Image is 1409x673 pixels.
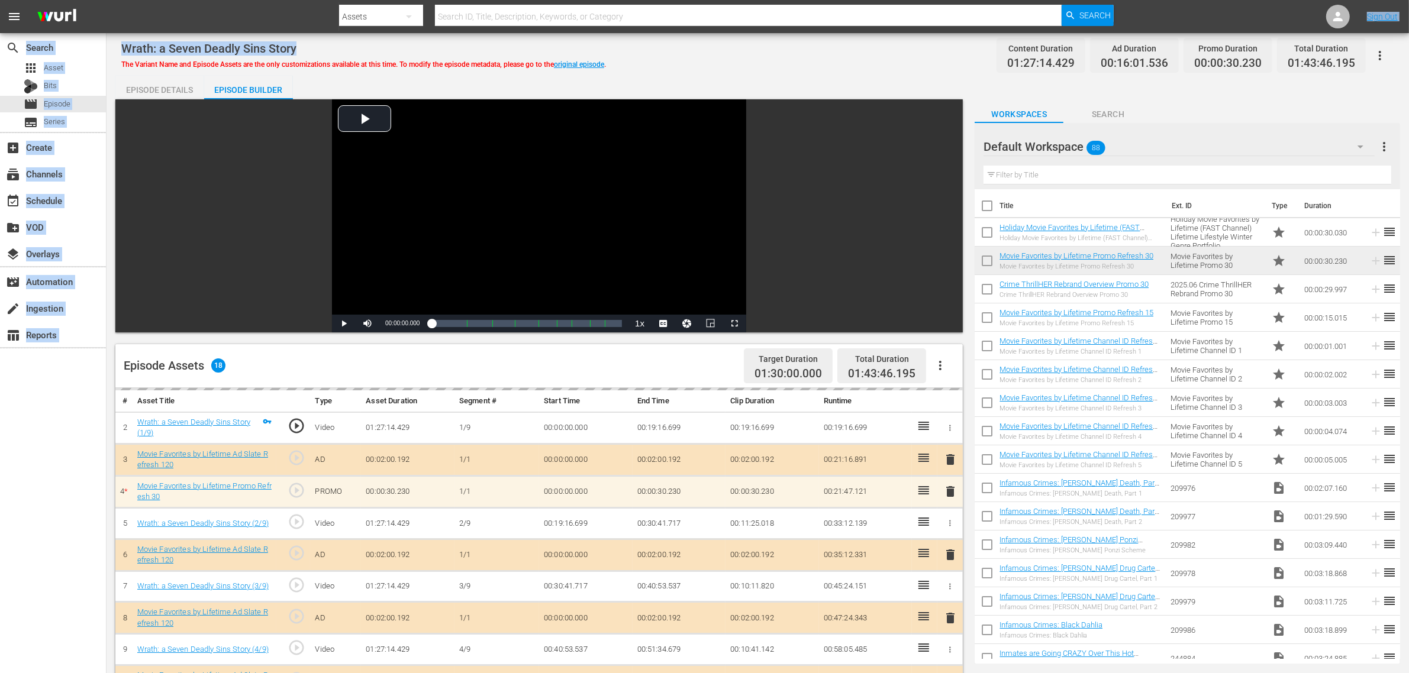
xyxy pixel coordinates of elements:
a: Inmates are Going CRAZY Over This Hot Commissary Commodity [999,649,1139,666]
td: 4 [115,475,133,507]
span: reorder [1382,594,1397,608]
span: Asset [24,61,38,75]
td: 00:00:30.230 [726,475,819,507]
td: 209976 [1166,474,1267,502]
span: Reports [6,328,20,342]
a: Infamous Crimes: [PERSON_NAME] Drug Cartel, Part 2 [999,592,1160,610]
a: Movie Favorites by Lifetime Promo Refresh 30 [137,481,272,501]
td: Holiday Movie Favorites by Lifetime (FAST Channel) Lifetime Lifestyle Winter Genre Portfolio [1166,218,1267,247]
span: reorder [1382,651,1397,665]
span: Promo [1272,424,1286,438]
th: Ext. ID [1165,189,1265,222]
td: 9 [115,634,133,665]
span: Ingestion [6,302,20,316]
div: Episode Details [115,76,204,104]
a: Wrath: a Seven Deadly Sins Story (4/9) [137,645,269,653]
svg: Add to Episode [1369,425,1382,438]
div: Movie Favorites by Lifetime Promo Refresh 15 [999,319,1153,327]
span: Series [24,115,38,130]
span: more_vert [1377,140,1391,154]
span: play_circle_outline [288,639,305,656]
span: play_circle_outline [288,576,305,594]
td: 00:00:30.230 [1300,247,1365,275]
td: 209978 [1166,559,1267,587]
span: Search [6,41,20,55]
span: Video [1272,566,1286,580]
a: original episode [554,60,604,69]
span: Video [1272,538,1286,552]
span: reorder [1382,537,1397,551]
a: Movie Favorites by Lifetime Ad Slate Refresh 120 [137,545,268,565]
span: Promo [1272,254,1286,268]
span: Promo [1272,452,1286,467]
span: reorder [1382,622,1397,636]
button: Picture-in-Picture [699,315,723,332]
a: Wrath: a Seven Deadly Sins Story (3/9) [137,581,269,590]
span: play_circle_outline [288,513,305,530]
td: 00:21:47.121 [819,475,913,507]
span: play_circle_outline [288,417,305,435]
th: Type [1265,189,1297,222]
td: 00:02:00.192 [726,444,819,475]
span: Schedule [6,194,20,208]
td: 2/9 [454,508,539,539]
td: 00:02:00.192 [726,539,819,571]
td: 01:27:14.429 [361,571,454,602]
span: 00:00:00.000 [385,320,420,326]
svg: Add to Episode [1369,652,1382,665]
div: Promo Duration [1194,40,1262,57]
td: 6 [115,539,133,571]
a: Movie Favorites by Lifetime Promo Refresh 15 [999,308,1153,317]
span: Channels [6,167,20,182]
span: play_circle_outline [288,481,305,499]
td: AD [310,539,361,571]
a: Sign Out [1367,12,1398,21]
td: 00:03:11.725 [1300,587,1365,616]
span: Episode [24,97,38,111]
span: reorder [1382,367,1397,381]
span: Bits [44,80,57,92]
div: Movie Favorites by Lifetime Channel ID Refresh 5 [999,461,1161,469]
td: 244884 [1166,644,1267,672]
td: 00:03:18.868 [1300,559,1365,587]
span: Video [1272,509,1286,523]
button: Captions [652,315,675,332]
td: Movie Favorites by Lifetime Channel ID 3 [1166,389,1267,417]
button: Mute [356,315,379,332]
td: 00:00:30.030 [1300,218,1365,247]
span: Promo [1272,225,1286,240]
td: 00:00:30.230 [361,475,454,507]
td: 3/9 [454,571,539,602]
span: reorder [1382,423,1397,438]
a: Infamous Crimes: [PERSON_NAME] Ponzi Scheme [999,535,1143,553]
button: Fullscreen [723,315,746,332]
a: Wrath: a Seven Deadly Sins Story (1/9) [137,418,250,438]
td: 8 [115,602,133,634]
span: Create [6,141,20,155]
a: Movie Favorites by Lifetime Channel ID Refresh 2 [999,365,1157,383]
svg: Add to Episode [1369,254,1382,267]
a: Movie Favorites by Lifetime Channel ID Refresh 3 [999,393,1157,411]
td: 00:00:00.000 [539,412,633,444]
svg: Add to Episode [1369,226,1382,239]
td: AD [310,444,361,475]
span: Promo [1272,339,1286,353]
span: reorder [1382,225,1397,239]
div: Infamous Crimes: [PERSON_NAME] Death, Part 2 [999,518,1161,526]
a: Infamous Crimes: Black Dahlia [999,620,1102,629]
td: 00:45:24.151 [819,571,913,602]
button: Playback Rate [628,315,652,332]
td: 00:00:04.074 [1300,417,1365,445]
td: Movie Favorites by Lifetime Channel ID 1 [1166,332,1267,360]
td: 00:02:00.192 [361,539,454,571]
svg: Add to Episode [1369,311,1382,324]
td: Video [310,571,361,602]
span: Overlays [6,247,20,261]
td: 00:33:12.139 [819,508,913,539]
div: Movie Favorites by Lifetime Channel ID Refresh 4 [999,433,1161,441]
span: Episode [44,98,70,110]
div: Movie Favorites by Lifetime Channel ID Refresh 1 [999,348,1161,355]
div: Episode Assets [124,358,225,373]
td: 00:00:00.000 [539,475,633,507]
span: reorder [1382,395,1397,409]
